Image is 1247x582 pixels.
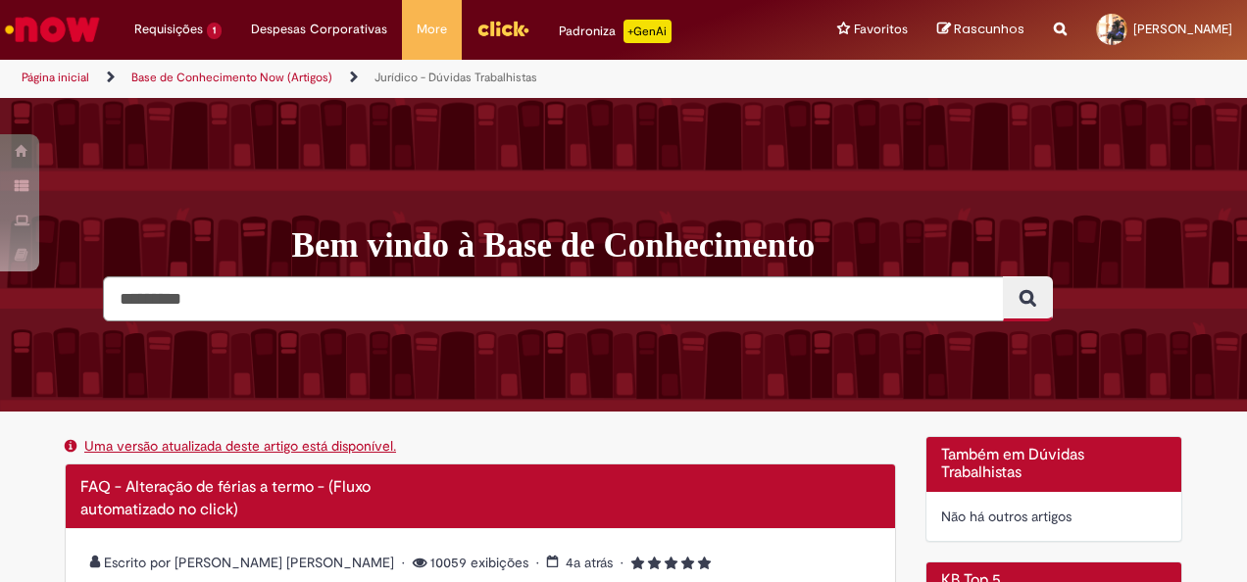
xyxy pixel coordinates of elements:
[536,554,543,571] span: •
[937,21,1024,39] a: Rascunhos
[134,20,203,39] span: Requisições
[22,70,89,85] a: Página inicial
[648,557,661,570] i: 2
[402,554,409,571] span: •
[621,554,711,571] span: 5 rating
[374,70,537,85] a: Jurídico - Dúvidas Trabalhistas
[1133,21,1232,37] span: [PERSON_NAME]
[623,20,672,43] p: +GenAi
[559,20,672,43] div: Padroniza
[131,70,332,85] a: Base de Conhecimento Now (Artigos)
[854,20,908,39] span: Favoritos
[207,23,222,39] span: 1
[292,225,1197,267] h1: Bem vindo à Base de Conhecimento
[665,557,677,570] i: 3
[251,20,387,39] span: Despesas Corporativas
[15,60,817,96] ul: Trilhas de página
[941,507,1168,526] div: Não há outros artigos
[2,10,103,49] img: ServiceNow
[954,20,1024,38] span: Rascunhos
[84,437,396,455] a: Uma versão atualizada deste artigo está disponível.
[80,477,371,519] span: FAQ - Alteração de férias a termo - (Fluxo automatizado no click)
[402,554,532,571] span: 10059 exibições
[941,447,1168,481] h2: Também em Dúvidas Trabalhistas
[103,276,1004,321] input: Pesquisar
[621,554,627,571] span: •
[90,554,398,571] span: Escrito por [PERSON_NAME] [PERSON_NAME]
[631,557,644,570] i: 1
[417,20,447,39] span: More
[476,14,529,43] img: click_logo_yellow_360x200.png
[681,557,694,570] i: 4
[698,557,711,570] i: 5
[566,554,613,571] time: 30/03/2022 14:49:59
[566,554,613,571] span: 4a atrás
[925,436,1183,542] div: Também em Dúvidas Trabalhistas
[631,554,711,571] span: Classificação média do artigo - 5.0 estrelas
[1003,276,1053,321] button: Pesquisar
